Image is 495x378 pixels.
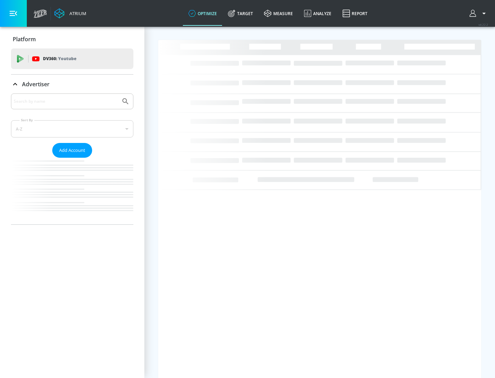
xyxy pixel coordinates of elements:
[43,55,76,63] p: DV360:
[67,10,86,16] div: Atrium
[54,8,86,19] a: Atrium
[11,93,133,224] div: Advertiser
[11,158,133,224] nav: list of Advertiser
[478,23,488,26] span: v 4.22.2
[298,1,337,26] a: Analyze
[58,55,76,62] p: Youtube
[59,146,85,154] span: Add Account
[222,1,258,26] a: Target
[11,48,133,69] div: DV360: Youtube
[11,75,133,94] div: Advertiser
[258,1,298,26] a: measure
[52,143,92,158] button: Add Account
[20,118,34,122] label: Sort By
[183,1,222,26] a: optimize
[14,97,118,106] input: Search by name
[11,120,133,137] div: A-Z
[22,80,49,88] p: Advertiser
[337,1,373,26] a: Report
[13,35,36,43] p: Platform
[11,30,133,49] div: Platform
